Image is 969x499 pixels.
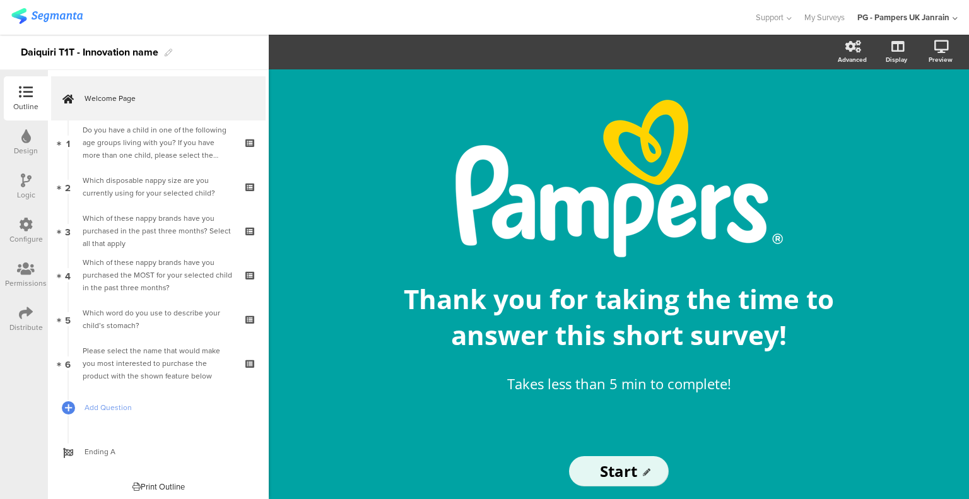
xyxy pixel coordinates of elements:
p: Thank you for taking the time to answer this short survey! [385,281,852,353]
a: 1 Do you have a child in one of the following age groups living with you? If you have more than o... [51,120,266,165]
a: 4 Which of these nappy brands have you purchased the MOST for your selected child in the past thr... [51,253,266,297]
div: Print Outline [132,481,185,493]
a: 3 Which of these nappy brands have you purchased in the past three months? Select all that apply [51,209,266,253]
div: Distribute [9,322,43,333]
div: Advanced [838,55,867,64]
span: 5 [65,312,71,326]
input: Start [569,456,669,486]
div: Which word do you use to describe your child’s stomach? [83,307,233,332]
a: 2 Which disposable nappy size are you currently using for your selected child? [51,165,266,209]
span: Welcome Page [85,92,246,105]
span: Ending A [85,445,246,458]
div: Do you have a child in one of the following age groups living with you? If you have more than one... [83,124,233,161]
span: 3 [65,224,71,238]
img: segmanta logo [11,8,83,24]
div: Permissions [5,278,47,289]
span: 1 [66,136,70,150]
span: Add Question [85,401,246,414]
div: Design [14,145,38,156]
div: Display [886,55,907,64]
a: 6 Please select the name that would make you most interested to purchase the product with the sho... [51,341,266,385]
a: 5 Which word do you use to describe your child’s stomach? [51,297,266,341]
div: Outline [13,101,38,112]
a: Ending A [51,430,266,474]
span: 6 [65,356,71,370]
a: Welcome Page [51,76,266,120]
div: Please select the name that would make you most interested to purchase the product with the shown... [83,344,233,382]
div: PG - Pampers UK Janrain [857,11,949,23]
div: Which disposable nappy size are you currently using for your selected child? [83,174,233,199]
div: Which of these nappy brands have you purchased in the past three months? Select all that apply [83,212,233,250]
div: Configure [9,233,43,245]
div: Which of these nappy brands have you purchased the MOST for your selected child in the past three... [83,256,233,294]
div: Daiquiri T1T - Innovation name [21,42,158,62]
div: Logic [17,189,35,201]
span: 2 [65,180,71,194]
div: Preview [929,55,953,64]
p: Takes less than 5 min to complete! [398,373,840,394]
span: 4 [65,268,71,282]
span: Support [756,11,784,23]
